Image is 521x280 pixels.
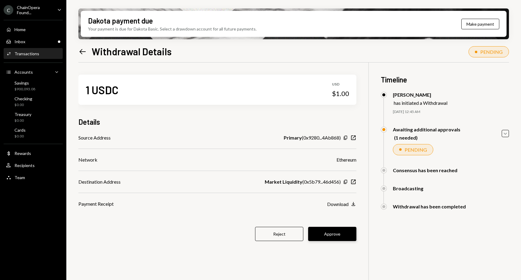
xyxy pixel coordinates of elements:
[4,110,63,124] a: Treasury$0.00
[4,48,63,59] a: Transactions
[92,45,172,57] h1: Withdrawal Details
[461,19,499,29] button: Make payment
[4,79,63,93] a: Savings$900,093.08
[14,175,25,180] div: Team
[4,126,63,140] a: Cards$0.00
[284,134,302,141] b: Primary
[14,163,35,168] div: Recipients
[14,118,31,123] div: $0.00
[405,147,427,153] div: PENDING
[78,134,111,141] div: Source Address
[88,16,153,26] div: Dakota payment due
[17,5,52,15] div: ChainOpera Found...
[14,96,32,101] div: Checking
[393,127,460,132] div: Awaiting additional approvals
[308,227,356,241] button: Approve
[78,200,114,208] div: Payment Receipt
[393,204,466,209] div: Withdrawal has been completed
[78,178,121,185] div: Destination Address
[4,172,63,183] a: Team
[393,185,423,191] div: Broadcasting
[480,49,503,55] div: PENDING
[393,167,457,173] div: Consensus has been reached
[265,178,302,185] b: Market Liquidity
[4,94,63,109] a: Checking$0.00
[4,66,63,77] a: Accounts
[327,201,356,208] button: Download
[14,112,31,117] div: Treasury
[332,82,349,87] div: USD
[86,83,118,97] div: 1 USDC
[78,117,100,127] h3: Details
[327,201,349,207] div: Download
[14,27,26,32] div: Home
[14,151,31,156] div: Rewards
[88,26,257,32] div: Your payment is due for Dakota Basic. Select a drawdown account for all future payments.
[4,160,63,171] a: Recipients
[4,24,63,35] a: Home
[78,156,97,163] div: Network
[336,156,356,163] div: Ethereum
[394,100,447,106] div: has initiated a Withdrawal
[14,51,39,56] div: Transactions
[14,80,35,85] div: Savings
[255,227,303,241] button: Reject
[393,109,509,114] div: [DATE] 12:45 AM
[14,69,33,75] div: Accounts
[332,89,349,98] div: $1.00
[381,75,509,85] h3: Timeline
[265,178,341,185] div: ( 0x5b79...46d456 )
[394,135,460,140] div: (1 needed)
[393,92,447,98] div: [PERSON_NAME]
[14,102,32,108] div: $0.00
[14,127,26,133] div: Cards
[284,134,341,141] div: ( 0x9280...4Ab868 )
[14,134,26,139] div: $0.00
[4,5,13,15] div: C
[14,87,35,92] div: $900,093.08
[4,36,63,47] a: Inbox
[4,148,63,159] a: Rewards
[14,39,25,44] div: Inbox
